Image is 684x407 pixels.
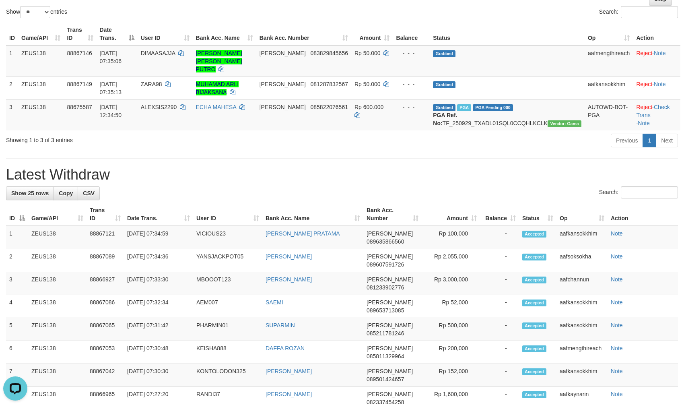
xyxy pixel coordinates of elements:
span: [DATE] 07:35:13 [100,81,122,95]
td: YANSJACKPOT05 [193,249,262,272]
th: Bank Acc. Name: activate to sort column ascending [193,23,256,45]
th: Game/API: activate to sort column ascending [18,23,64,45]
a: Next [656,134,678,147]
td: 88867053 [87,341,124,364]
th: Op: activate to sort column ascending [556,203,608,226]
td: VICIOUS23 [193,226,262,249]
span: Accepted [522,345,546,352]
td: - [480,226,519,249]
span: Accepted [522,254,546,260]
td: Rp 52,000 [422,295,480,318]
a: Copy [54,186,78,200]
button: Open LiveChat chat widget [3,3,27,27]
span: [PERSON_NAME] [367,368,413,374]
span: CSV [83,190,95,196]
td: 1 [6,226,28,249]
th: Balance: activate to sort column ascending [480,203,519,226]
th: Status [430,23,585,45]
span: [DATE] 12:34:50 [100,104,122,118]
span: Marked by aafpengsreynich [457,104,471,111]
span: [PERSON_NAME] [367,230,413,237]
span: [DATE] 07:35:06 [100,50,122,64]
span: [PERSON_NAME] [367,299,413,306]
a: Note [611,322,623,328]
th: ID: activate to sort column descending [6,203,28,226]
td: Rp 3,000,000 [422,272,480,295]
th: Bank Acc. Number: activate to sort column ascending [256,23,351,45]
td: ZEUS138 [18,45,64,77]
a: DAFFA ROZAN [266,345,305,351]
a: [PERSON_NAME] [266,368,312,374]
span: Copy [59,190,73,196]
select: Showentries [20,6,50,18]
h1: Latest Withdraw [6,167,678,183]
a: Check Trans [636,104,670,118]
a: [PERSON_NAME] PRATAMA [266,230,340,237]
td: ZEUS138 [18,99,64,130]
td: 1 [6,45,18,77]
span: [PERSON_NAME] [367,253,413,260]
td: ZEUS138 [28,226,87,249]
td: - [480,295,519,318]
div: - - - [396,103,426,111]
span: Accepted [522,322,546,329]
span: Accepted [522,368,546,375]
span: Copy 089501424657 to clipboard [367,376,404,382]
th: Game/API: activate to sort column ascending [28,203,87,226]
td: TF_250929_TXADL01SQL0CCQHLKCLK [430,99,585,130]
span: Accepted [522,231,546,238]
td: AUTOWD-BOT-PGA [585,99,633,130]
span: Rp 600.000 [354,104,383,110]
td: Rp 2,055,000 [422,249,480,272]
a: [PERSON_NAME] [PERSON_NAME] PUTRO [196,50,242,72]
span: [PERSON_NAME] [260,104,306,110]
th: Date Trans.: activate to sort column ascending [124,203,193,226]
td: 88867086 [87,295,124,318]
td: [DATE] 07:30:30 [124,364,193,387]
td: 88867042 [87,364,124,387]
td: PHARMIN01 [193,318,262,341]
span: [PERSON_NAME] [367,345,413,351]
td: ZEUS138 [28,249,87,272]
td: Rp 200,000 [422,341,480,364]
span: Show 25 rows [11,190,49,196]
span: Accepted [522,391,546,398]
th: Amount: activate to sort column ascending [422,203,480,226]
td: aafsoksokha [556,249,608,272]
th: User ID: activate to sort column ascending [193,203,262,226]
a: Previous [611,134,643,147]
a: [PERSON_NAME] [266,391,312,397]
td: AEM007 [193,295,262,318]
td: ZEUS138 [28,341,87,364]
span: 88675587 [67,104,92,110]
td: ZEUS138 [18,76,64,99]
span: Vendor URL: https://trx31.1velocity.biz [548,120,581,127]
span: Grabbed [433,104,455,111]
div: Showing 1 to 3 of 3 entries [6,133,279,144]
span: Copy 085822076561 to clipboard [311,104,348,110]
span: Rp 50.000 [354,81,381,87]
td: 88867121 [87,226,124,249]
span: [PERSON_NAME] [367,276,413,283]
th: Balance [393,23,430,45]
td: ZEUS138 [28,272,87,295]
td: 2 [6,249,28,272]
a: Note [654,81,666,87]
span: DIMAASAJJA [141,50,175,56]
td: aafmengthireach [556,341,608,364]
td: Rp 500,000 [422,318,480,341]
td: · [633,45,680,77]
div: - - - [396,80,426,88]
a: Note [611,299,623,306]
td: 7 [6,364,28,387]
a: Note [611,276,623,283]
td: [DATE] 07:30:48 [124,341,193,364]
span: [PERSON_NAME] [367,391,413,397]
td: Rp 152,000 [422,364,480,387]
span: Grabbed [433,50,455,57]
td: [DATE] 07:34:59 [124,226,193,249]
a: Note [611,230,623,237]
th: User ID: activate to sort column ascending [138,23,193,45]
label: Search: [599,6,678,18]
label: Show entries [6,6,67,18]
